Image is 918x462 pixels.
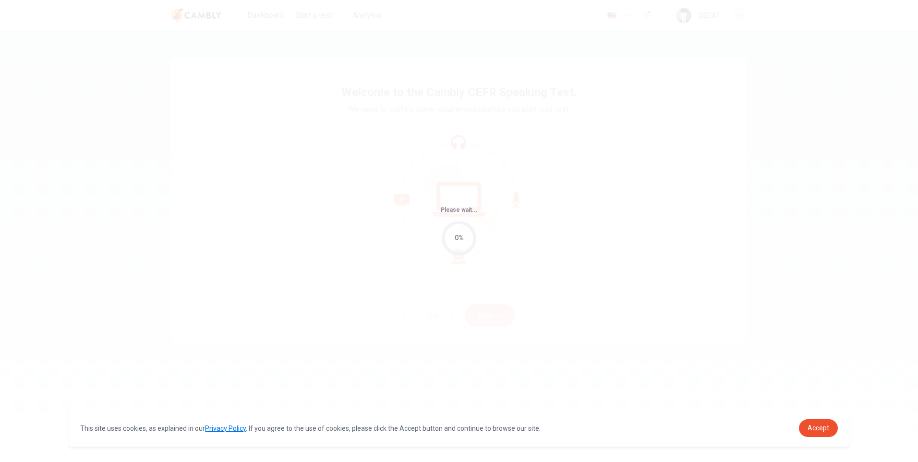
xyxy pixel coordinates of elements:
[441,207,478,213] span: Please wait...
[808,424,829,432] span: Accept
[80,425,541,432] span: This site uses cookies, as explained in our . If you agree to the use of cookies, please click th...
[205,425,246,432] a: Privacy Policy
[799,419,838,437] a: dismiss cookie message
[69,410,849,447] div: cookieconsent
[455,232,464,243] div: 0%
